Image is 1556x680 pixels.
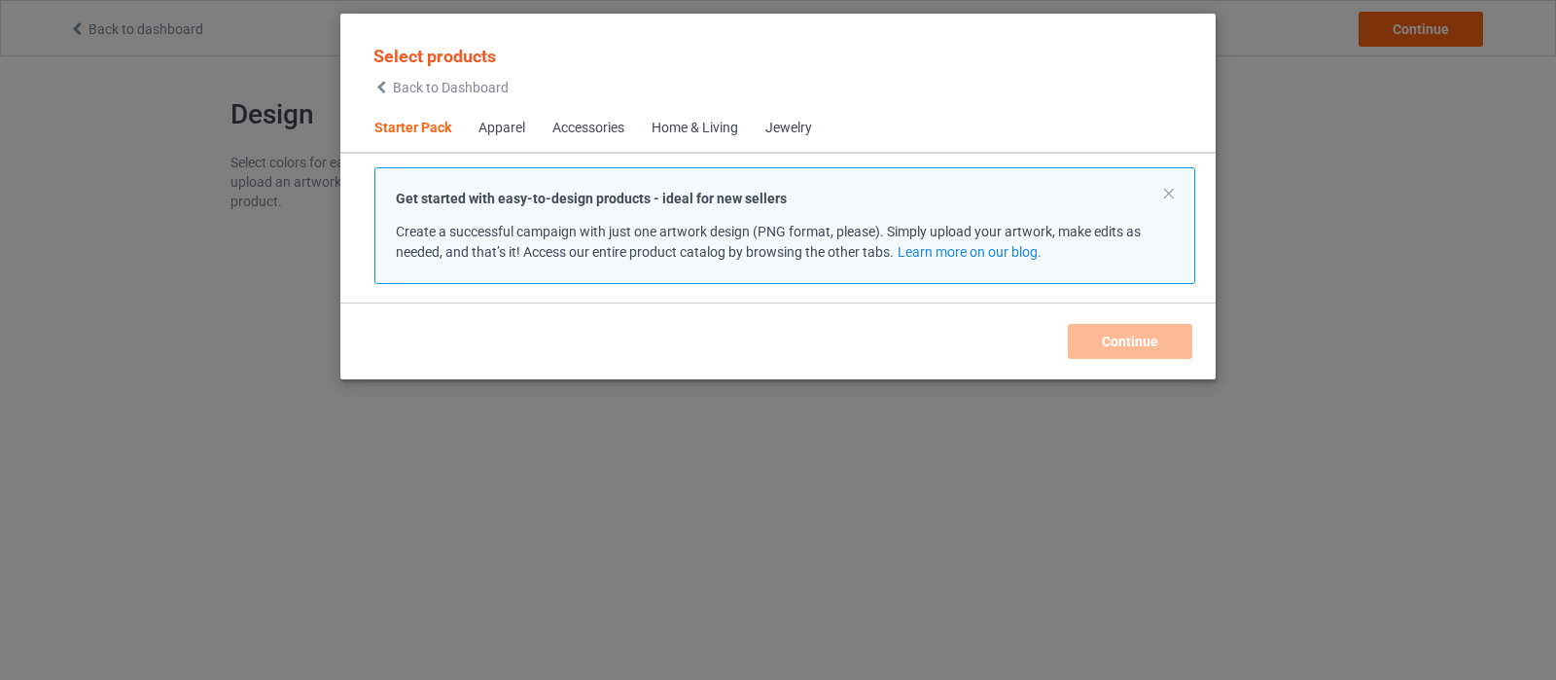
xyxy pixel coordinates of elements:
span: Select products [373,46,496,66]
div: Accessories [552,119,624,138]
span: Create a successful campaign with just one artwork design (PNG format, please). Simply upload you... [396,224,1141,260]
div: Apparel [478,119,525,138]
div: Home & Living [652,119,738,138]
a: Learn more on our blog. [898,244,1042,260]
div: Jewelry [765,119,812,138]
span: Back to Dashboard [393,80,509,95]
strong: Get started with easy-to-design products - ideal for new sellers [396,191,787,206]
span: Starter Pack [361,105,465,152]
